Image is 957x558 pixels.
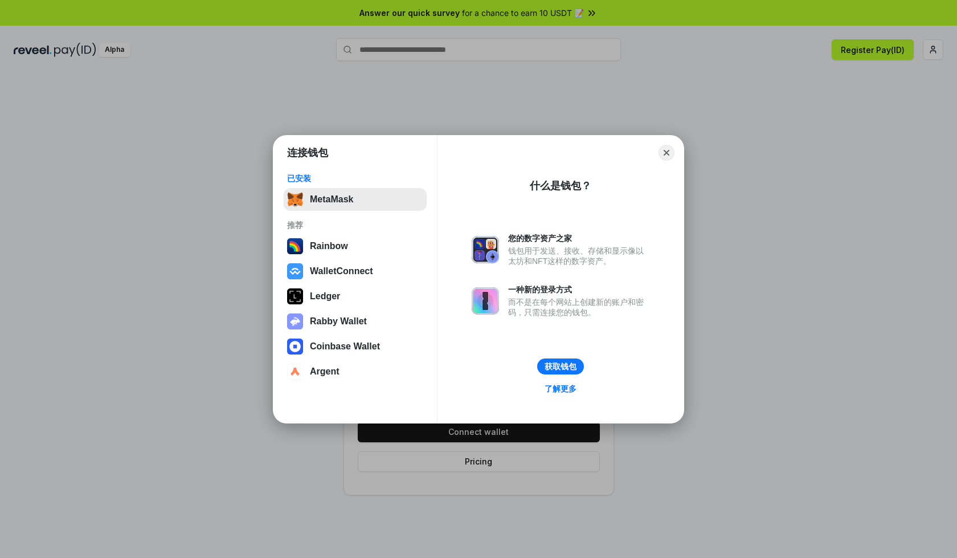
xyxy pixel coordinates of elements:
[284,285,427,308] button: Ledger
[287,339,303,355] img: svg+xml,%3Csvg%20width%3D%2228%22%20height%3D%2228%22%20viewBox%3D%220%200%2028%2028%22%20fill%3D...
[284,310,427,333] button: Rabby Wallet
[310,316,367,327] div: Rabby Wallet
[310,291,340,302] div: Ledger
[284,188,427,211] button: MetaMask
[284,235,427,258] button: Rainbow
[284,335,427,358] button: Coinbase Wallet
[508,284,649,295] div: 一种新的登录方式
[310,194,353,205] div: MetaMask
[310,266,373,276] div: WalletConnect
[310,366,340,377] div: Argent
[508,233,649,243] div: 您的数字资产之家
[287,146,328,160] h1: 连接钱包
[537,359,584,374] button: 获取钱包
[287,263,303,279] img: svg+xml,%3Csvg%20width%3D%2228%22%20height%3D%2228%22%20viewBox%3D%220%200%2028%2028%22%20fill%3D...
[472,287,499,315] img: svg+xml,%3Csvg%20xmlns%3D%22http%3A%2F%2Fwww.w3.org%2F2000%2Fsvg%22%20fill%3D%22none%22%20viewBox...
[538,381,583,396] a: 了解更多
[530,179,591,193] div: 什么是钱包？
[287,173,423,184] div: 已安装
[508,297,649,317] div: 而不是在每个网站上创建新的账户和密码，只需连接您的钱包。
[545,361,576,372] div: 获取钱包
[508,246,649,266] div: 钱包用于发送、接收、存储和显示像以太坊和NFT这样的数字资产。
[310,341,380,352] div: Coinbase Wallet
[287,313,303,329] img: svg+xml,%3Csvg%20xmlns%3D%22http%3A%2F%2Fwww.w3.org%2F2000%2Fsvg%22%20fill%3D%22none%22%20viewBox...
[472,236,499,263] img: svg+xml,%3Csvg%20xmlns%3D%22http%3A%2F%2Fwww.w3.org%2F2000%2Fsvg%22%20fill%3D%22none%22%20viewBox...
[284,360,427,383] button: Argent
[287,288,303,304] img: svg+xml,%3Csvg%20xmlns%3D%22http%3A%2F%2Fwww.w3.org%2F2000%2Fsvg%22%20width%3D%2228%22%20height%3...
[287,220,423,230] div: 推荐
[287,192,303,207] img: svg+xml,%3Csvg%20fill%3D%22none%22%20height%3D%2233%22%20viewBox%3D%220%200%2035%2033%22%20width%...
[545,384,576,394] div: 了解更多
[287,364,303,380] img: svg+xml,%3Csvg%20width%3D%2228%22%20height%3D%2228%22%20viewBox%3D%220%200%2028%2028%22%20fill%3D...
[310,241,348,251] div: Rainbow
[287,238,303,254] img: svg+xml,%3Csvg%20width%3D%22120%22%20height%3D%22120%22%20viewBox%3D%220%200%20120%20120%22%20fil...
[659,145,674,161] button: Close
[284,260,427,283] button: WalletConnect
